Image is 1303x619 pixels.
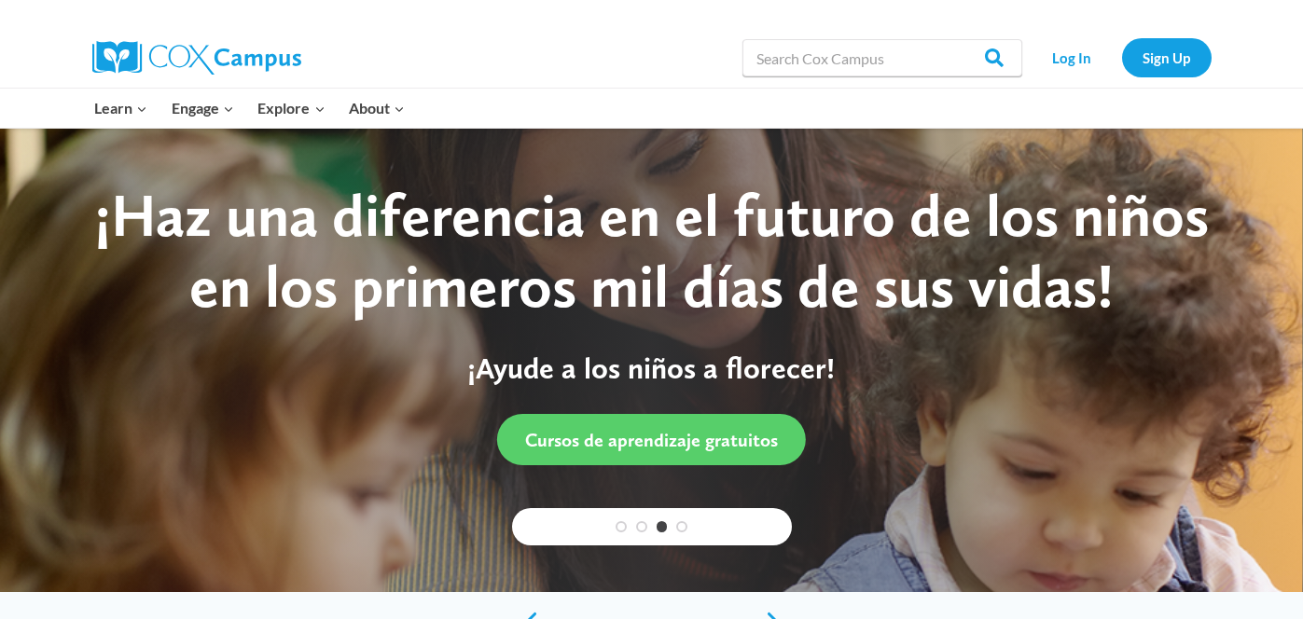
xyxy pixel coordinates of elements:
[1032,38,1212,76] nav: Secondary Navigation
[349,96,405,120] span: About
[742,39,1022,76] input: Search Cox Campus
[636,521,647,532] a: 2
[657,521,668,532] a: 3
[497,414,806,465] a: Cursos de aprendizaje gratuitos
[94,96,147,120] span: Learn
[92,41,301,75] img: Cox Campus
[172,96,234,120] span: Engage
[83,89,417,128] nav: Primary Navigation
[1032,38,1113,76] a: Log In
[616,521,627,532] a: 1
[68,351,1234,386] p: ¡Ayude a los niños a florecer!
[257,96,325,120] span: Explore
[1122,38,1212,76] a: Sign Up
[676,521,687,532] a: 4
[68,180,1234,323] div: ¡Haz una diferencia en el futuro de los niños en los primeros mil días de sus vidas!
[525,429,778,451] span: Cursos de aprendizaje gratuitos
